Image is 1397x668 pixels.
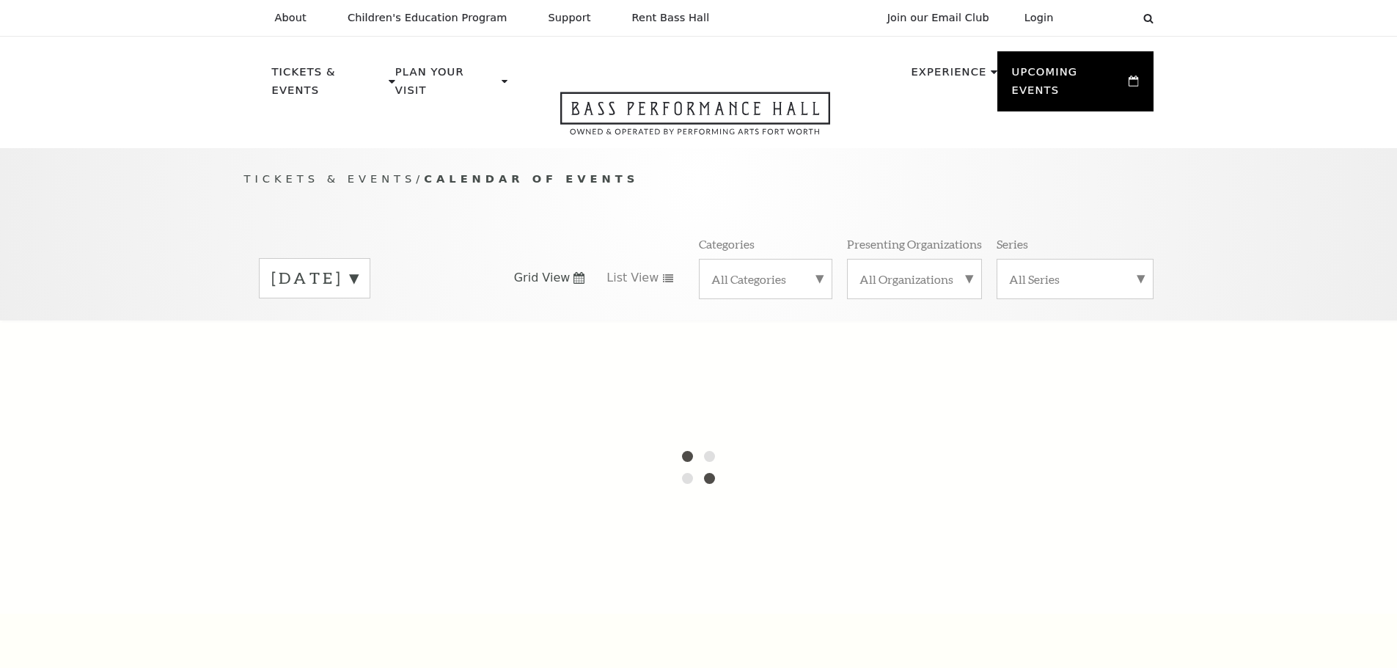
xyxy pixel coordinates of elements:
[859,271,969,287] label: All Organizations
[348,12,507,24] p: Children's Education Program
[275,12,307,24] p: About
[244,172,417,185] span: Tickets & Events
[1077,11,1129,25] select: Select:
[271,267,358,290] label: [DATE]
[424,172,639,185] span: Calendar of Events
[514,270,571,286] span: Grid View
[632,12,710,24] p: Rent Bass Hall
[699,236,755,252] p: Categories
[549,12,591,24] p: Support
[911,63,986,89] p: Experience
[1012,63,1126,108] p: Upcoming Events
[606,270,659,286] span: List View
[272,63,386,108] p: Tickets & Events
[395,63,498,108] p: Plan Your Visit
[847,236,982,252] p: Presenting Organizations
[711,271,820,287] label: All Categories
[244,170,1154,188] p: /
[1009,271,1141,287] label: All Series
[997,236,1028,252] p: Series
